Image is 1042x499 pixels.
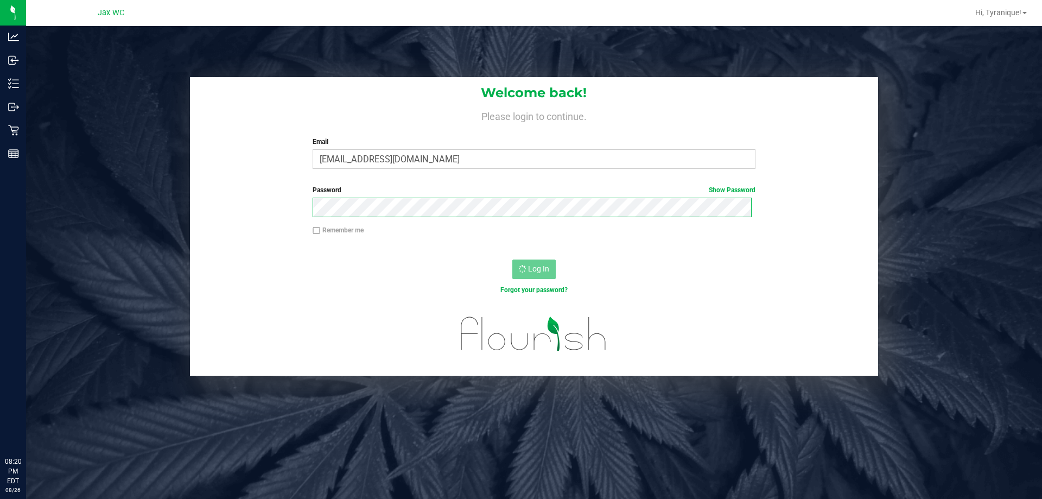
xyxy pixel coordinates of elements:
[5,486,21,494] p: 08/26
[313,186,341,194] span: Password
[8,55,19,66] inline-svg: Inbound
[8,148,19,159] inline-svg: Reports
[8,125,19,136] inline-svg: Retail
[313,225,364,235] label: Remember me
[98,8,124,17] span: Jax WC
[500,286,568,294] a: Forgot your password?
[190,86,878,100] h1: Welcome back!
[528,264,549,273] span: Log In
[975,8,1021,17] span: Hi, Tyranique!
[313,137,755,147] label: Email
[512,260,556,279] button: Log In
[8,31,19,42] inline-svg: Analytics
[8,102,19,112] inline-svg: Outbound
[190,109,878,122] h4: Please login to continue.
[5,457,21,486] p: 08:20 PM EDT
[8,78,19,89] inline-svg: Inventory
[709,186,755,194] a: Show Password
[313,227,320,235] input: Remember me
[448,306,620,362] img: flourish_logo.svg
